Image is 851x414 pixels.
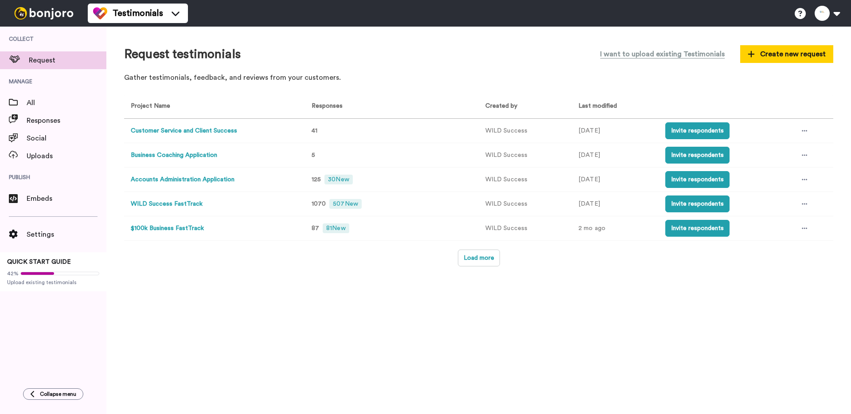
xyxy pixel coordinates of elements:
[124,73,833,83] p: Gather testimonials, feedback, and reviews from your customers.
[312,128,317,134] span: 41
[93,6,107,20] img: tm-color.svg
[131,199,203,209] button: WILD Success FastTrack
[124,94,301,119] th: Project Name
[312,201,326,207] span: 1070
[131,151,217,160] button: Business Coaching Application
[572,119,659,143] td: [DATE]
[27,229,106,240] span: Settings
[312,176,321,183] span: 125
[27,98,106,108] span: All
[23,388,83,400] button: Collapse menu
[479,168,572,192] td: WILD Success
[312,152,315,158] span: 5
[572,94,659,119] th: Last modified
[113,7,163,20] span: Testimonials
[748,49,826,59] span: Create new request
[40,391,76,398] span: Collapse menu
[479,192,572,216] td: WILD Success
[572,216,659,241] td: 2 mo ago
[308,103,343,109] span: Responses
[572,168,659,192] td: [DATE]
[11,7,77,20] img: bj-logo-header-white.svg
[131,175,234,184] button: Accounts Administration Application
[572,143,659,168] td: [DATE]
[740,45,833,63] button: Create new request
[593,44,731,64] button: I want to upload existing Testimonials
[27,193,106,204] span: Embeds
[458,250,500,266] button: Load more
[7,279,99,286] span: Upload existing testimonials
[131,224,204,233] button: $100k Business FastTrack
[27,151,106,161] span: Uploads
[323,223,349,233] span: 81 New
[479,119,572,143] td: WILD Success
[479,216,572,241] td: WILD Success
[312,225,319,231] span: 87
[27,133,106,144] span: Social
[572,192,659,216] td: [DATE]
[665,195,730,212] button: Invite respondents
[29,55,106,66] span: Request
[7,259,71,265] span: QUICK START GUIDE
[131,126,237,136] button: Customer Service and Client Success
[479,94,572,119] th: Created by
[27,115,106,126] span: Responses
[665,171,730,188] button: Invite respondents
[124,47,241,61] h1: Request testimonials
[665,122,730,139] button: Invite respondents
[665,147,730,164] button: Invite respondents
[600,49,725,59] span: I want to upload existing Testimonials
[324,175,352,184] span: 30 New
[665,220,730,237] button: Invite respondents
[329,199,362,209] span: 507 New
[7,270,19,277] span: 42%
[479,143,572,168] td: WILD Success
